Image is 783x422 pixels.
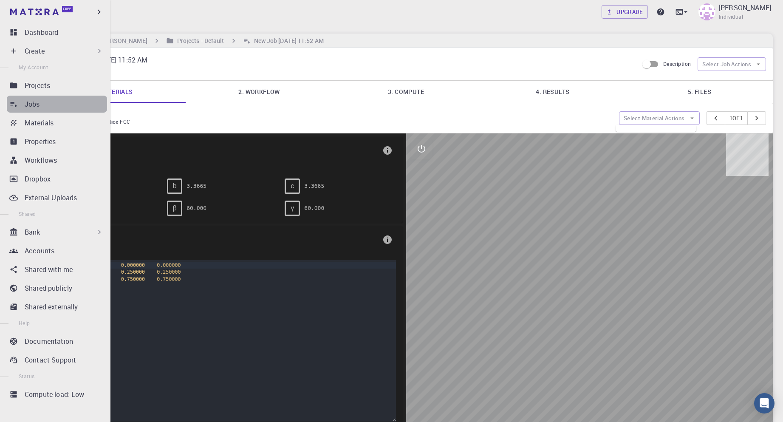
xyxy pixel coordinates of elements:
[25,264,73,275] p: Shared with me
[25,193,77,203] p: External Uploads
[25,118,54,128] p: Materials
[19,64,48,71] span: My Account
[25,302,78,312] p: Shared externally
[7,351,107,368] a: Contact Support
[7,170,107,187] a: Dropbox
[49,144,379,157] span: Lattice
[25,389,85,399] p: Compute load: Low
[291,204,294,212] span: γ
[157,276,181,282] span: 0.750000
[619,111,700,125] button: Select Material Actions
[663,60,691,67] span: Description
[626,81,773,103] a: 5. Files
[698,57,766,71] button: Select Job Actions
[7,114,107,131] a: Materials
[7,386,107,403] a: Compute load: Low
[25,155,57,165] p: Workflows
[25,80,50,91] p: Projects
[187,201,206,215] pre: 60.000
[10,8,59,15] img: logo
[333,81,479,103] a: 3. Compute
[754,393,775,414] div: Open Intercom Messenger
[49,157,379,165] span: FCC
[25,336,73,346] p: Documentation
[25,283,72,293] p: Shared publicly
[698,3,715,20] img: Jong Hoon Kim
[187,178,206,193] pre: 3.3665
[379,142,396,159] button: info
[39,81,186,103] a: 1. Materials
[479,81,626,103] a: 4. Results
[304,201,324,215] pre: 60.000
[7,189,107,206] a: External Uploads
[7,261,107,278] a: Shared with me
[7,152,107,169] a: Workflows
[97,36,147,45] h6: [PERSON_NAME]
[22,6,35,14] span: 지원
[7,224,107,241] div: Bank
[19,320,30,326] span: Help
[7,42,107,59] div: Create
[379,231,396,248] button: info
[49,233,379,246] span: Basis
[25,246,54,256] p: Accounts
[7,242,107,259] a: Accounts
[25,46,45,56] p: Create
[121,262,145,268] span: 0.000000
[7,298,107,315] a: Shared externally
[68,110,612,118] p: mp-8003
[103,118,120,125] span: lattice
[19,373,34,380] span: Status
[25,355,76,365] p: Contact Support
[251,36,324,45] h6: New Job [DATE] 11:52 AM
[719,13,743,21] span: Individual
[186,81,332,103] a: 2. Workflow
[7,77,107,94] a: Projects
[707,111,766,125] div: pager
[120,118,133,125] span: FCC
[25,227,40,237] p: Bank
[157,269,181,275] span: 0.250000
[174,36,224,45] h6: Projects - Default
[157,262,181,268] span: 0.000000
[291,182,294,190] span: c
[19,210,36,217] span: Shared
[304,178,324,193] pre: 3.3665
[173,182,177,190] span: b
[25,174,51,184] p: Dropbox
[25,136,56,147] p: Properties
[68,55,632,65] p: New Job [DATE] 11:52 AM
[7,280,107,297] a: Shared publicly
[121,276,145,282] span: 0.750000
[719,3,771,13] p: [PERSON_NAME]
[42,36,325,45] nav: breadcrumb
[173,204,177,212] span: β
[7,96,107,113] a: Jobs
[7,24,107,41] a: Dashboard
[7,133,107,150] a: Properties
[121,269,145,275] span: 0.250000
[725,111,748,125] button: 1of1
[25,99,40,109] p: Jobs
[25,27,58,37] p: Dashboard
[7,333,107,350] a: Documentation
[602,5,648,19] a: Upgrade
